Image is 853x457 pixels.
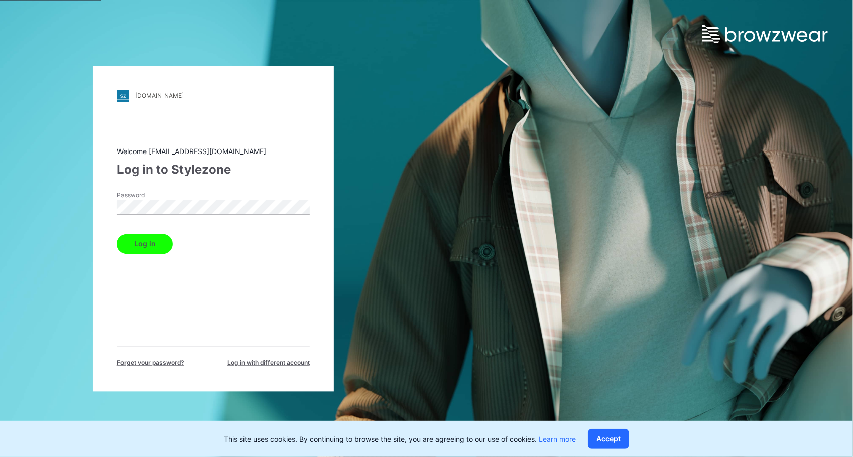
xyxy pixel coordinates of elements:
[588,429,629,449] button: Accept
[117,161,310,179] div: Log in to Stylezone
[117,146,310,157] div: Welcome [EMAIL_ADDRESS][DOMAIN_NAME]
[539,435,576,443] a: Learn more
[117,90,129,102] img: stylezone-logo.562084cfcfab977791bfbf7441f1a819.svg
[702,25,828,43] img: browzwear-logo.e42bd6dac1945053ebaf764b6aa21510.svg
[117,90,310,102] a: [DOMAIN_NAME]
[117,358,184,367] span: Forget your password?
[224,434,576,444] p: This site uses cookies. By continuing to browse the site, you are agreeing to our use of cookies.
[227,358,310,367] span: Log in with different account
[117,191,187,200] label: Password
[135,92,184,100] div: [DOMAIN_NAME]
[117,234,173,254] button: Log in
